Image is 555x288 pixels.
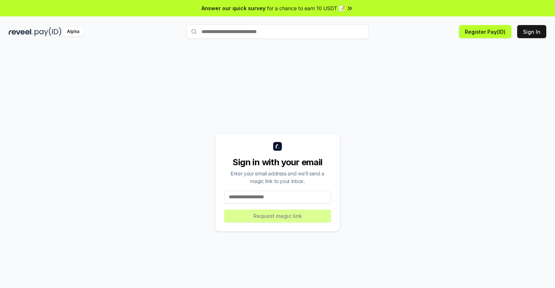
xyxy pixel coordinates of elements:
img: logo_small [273,142,282,151]
button: Sign In [517,25,546,38]
div: Sign in with your email [224,157,331,168]
button: Register Pay(ID) [459,25,511,38]
div: Alpha [63,27,83,36]
img: pay_id [35,27,61,36]
div: Enter your email address and we’ll send a magic link to your inbox. [224,170,331,185]
span: for a chance to earn 10 USDT 📝 [267,4,345,12]
span: Answer our quick survey [201,4,265,12]
img: reveel_dark [9,27,33,36]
